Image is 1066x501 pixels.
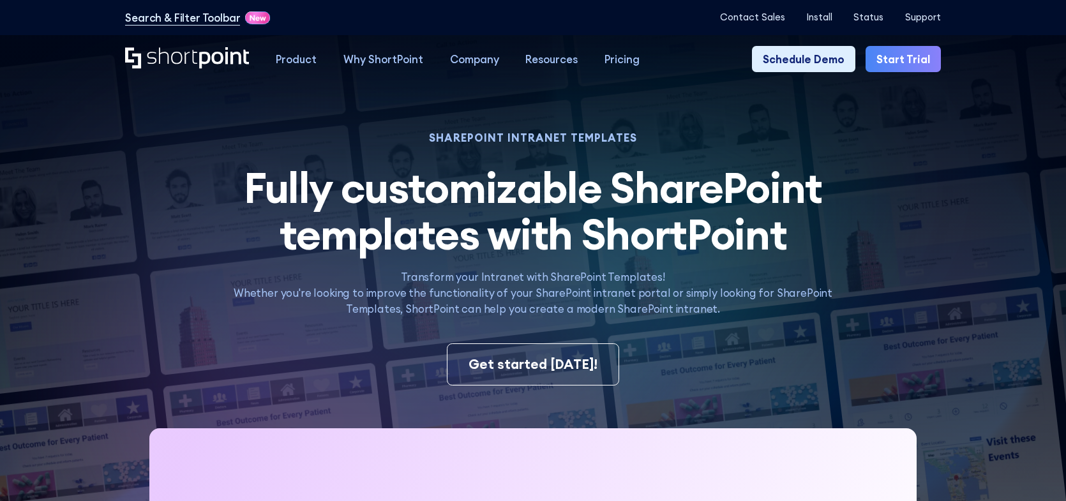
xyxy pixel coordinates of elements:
[437,46,513,73] a: Company
[866,46,940,73] a: Start Trial
[276,51,317,67] div: Product
[469,354,597,374] div: Get started [DATE]!
[525,51,578,67] div: Resources
[330,46,437,73] a: Why ShortPoint
[591,46,653,73] a: Pricing
[221,133,845,143] h1: SHAREPOINT INTRANET TEMPLATES
[125,10,240,26] a: Search & Filter Toolbar
[1002,440,1066,501] iframe: Chat Widget
[752,46,855,73] a: Schedule Demo
[244,160,822,261] span: Fully customizable SharePoint templates with ShortPoint
[512,46,591,73] a: Resources
[343,51,423,67] div: Why ShortPoint
[905,12,941,23] a: Support
[447,343,620,386] a: Get started [DATE]!
[720,12,785,23] a: Contact Sales
[125,47,249,70] a: Home
[806,12,832,23] a: Install
[853,12,883,23] a: Status
[604,51,640,67] div: Pricing
[450,51,499,67] div: Company
[221,269,845,317] p: Transform your Intranet with SharePoint Templates! Whether you're looking to improve the function...
[262,46,330,73] a: Product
